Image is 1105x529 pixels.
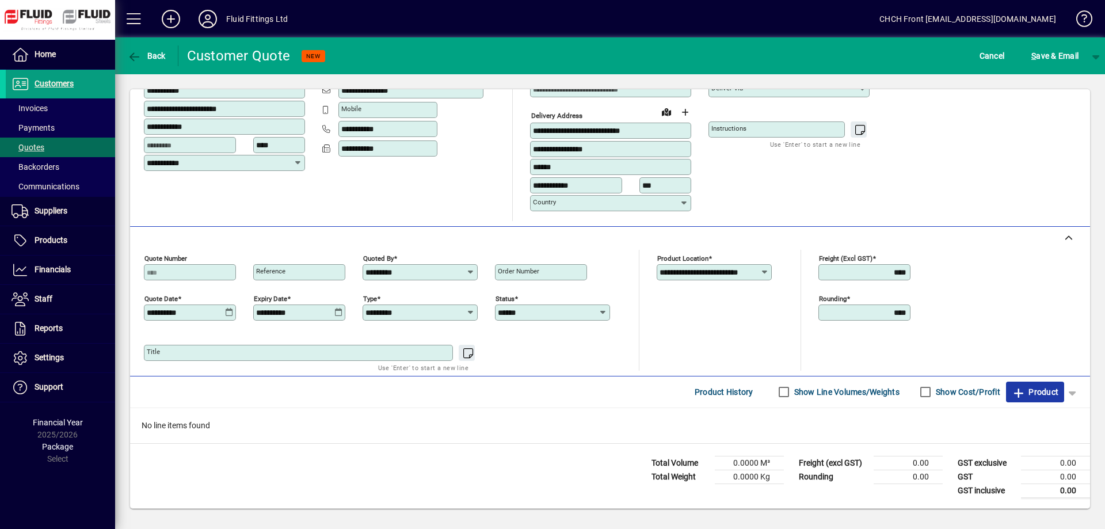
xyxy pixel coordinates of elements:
mat-label: Quote number [144,254,187,262]
td: Total Weight [646,470,715,484]
a: Backorders [6,157,115,177]
mat-label: Title [147,348,160,356]
td: Freight (excl GST) [793,456,874,470]
button: Cancel [977,45,1008,66]
mat-label: Quoted by [363,254,394,262]
span: Payments [12,123,55,132]
span: Staff [35,294,52,303]
div: No line items found [130,408,1090,443]
td: 0.00 [1021,456,1090,470]
div: CHCH Front [EMAIL_ADDRESS][DOMAIN_NAME] [879,10,1056,28]
label: Show Cost/Profit [933,386,1000,398]
span: Customers [35,79,74,88]
span: Communications [12,182,79,191]
span: Support [35,382,63,391]
a: Settings [6,344,115,372]
td: 0.0000 Kg [715,470,784,484]
a: Invoices [6,98,115,118]
span: Reports [35,324,63,333]
span: Cancel [980,47,1005,65]
span: Settings [35,353,64,362]
a: Suppliers [6,197,115,226]
span: Suppliers [35,206,67,215]
mat-label: Product location [657,254,708,262]
mat-hint: Use 'Enter' to start a new line [770,138,860,151]
td: 0.00 [874,470,943,484]
td: Total Volume [646,456,715,470]
mat-label: Rounding [819,294,847,302]
a: Support [6,373,115,402]
span: Package [42,442,73,451]
span: Back [127,51,166,60]
a: Home [6,40,115,69]
td: GST [952,470,1021,484]
mat-label: Country [533,198,556,206]
mat-label: Mobile [341,105,361,113]
span: Products [35,235,67,245]
mat-label: Status [496,294,515,302]
mat-hint: Use 'Enter' to start a new line [378,361,468,374]
a: Products [6,226,115,255]
span: Product [1012,383,1058,401]
button: Add [153,9,189,29]
span: Financial Year [33,418,83,427]
button: Save & Email [1026,45,1084,66]
span: Quotes [12,143,44,152]
td: 0.00 [874,456,943,470]
button: Profile [189,9,226,29]
a: Quotes [6,138,115,157]
span: Product History [695,383,753,401]
span: Backorders [12,162,59,172]
button: Product [1006,382,1064,402]
td: 0.00 [1021,484,1090,498]
a: Financials [6,256,115,284]
td: 0.0000 M³ [715,456,784,470]
div: Fluid Fittings Ltd [226,10,288,28]
span: NEW [306,52,321,60]
div: Customer Quote [187,47,291,65]
button: Back [124,45,169,66]
a: Payments [6,118,115,138]
td: GST inclusive [952,484,1021,498]
mat-label: Instructions [711,124,746,132]
td: Rounding [793,470,874,484]
button: Product History [690,382,758,402]
span: Home [35,50,56,59]
label: Show Line Volumes/Weights [792,386,900,398]
mat-label: Order number [498,267,539,275]
mat-label: Type [363,294,377,302]
a: Knowledge Base [1068,2,1091,40]
a: Communications [6,177,115,196]
mat-label: Quote date [144,294,178,302]
app-page-header-button: Back [115,45,178,66]
mat-label: Expiry date [254,294,287,302]
a: Reports [6,314,115,343]
a: View on map [657,102,676,121]
mat-label: Freight (excl GST) [819,254,872,262]
td: 0.00 [1021,470,1090,484]
a: Staff [6,285,115,314]
span: ave & Email [1031,47,1079,65]
td: GST exclusive [952,456,1021,470]
span: Invoices [12,104,48,113]
mat-label: Reference [256,267,285,275]
span: Financials [35,265,71,274]
span: S [1031,51,1036,60]
button: Choose address [676,103,694,121]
